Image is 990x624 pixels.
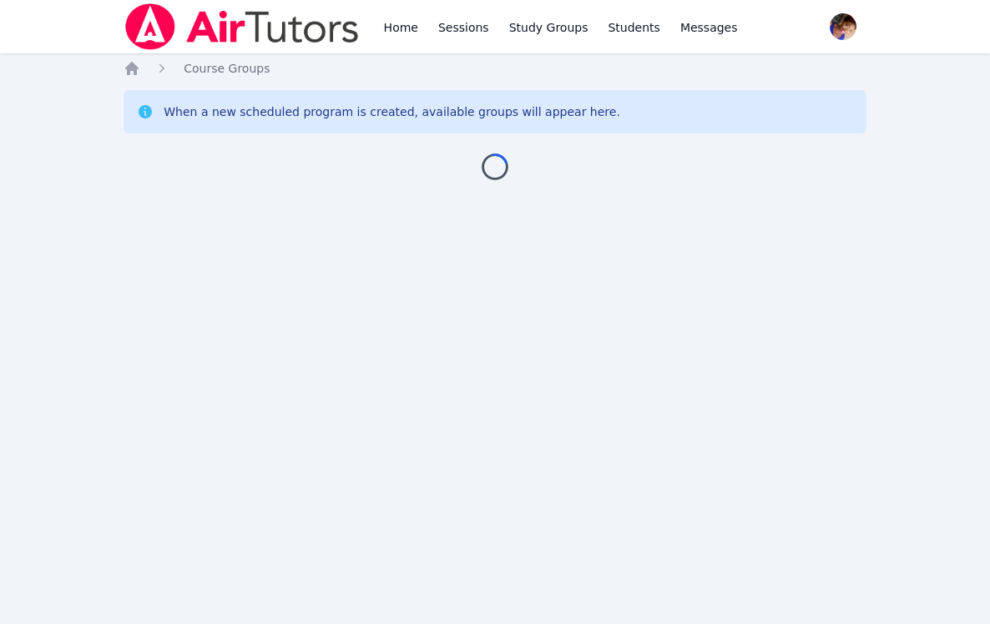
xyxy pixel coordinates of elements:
[680,19,738,36] span: Messages
[124,3,360,50] img: Air Tutors
[164,103,620,120] div: When a new scheduled program is created, available groups will appear here.
[184,62,270,75] span: Course Groups
[184,60,270,77] a: Course Groups
[124,60,866,77] nav: Breadcrumb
